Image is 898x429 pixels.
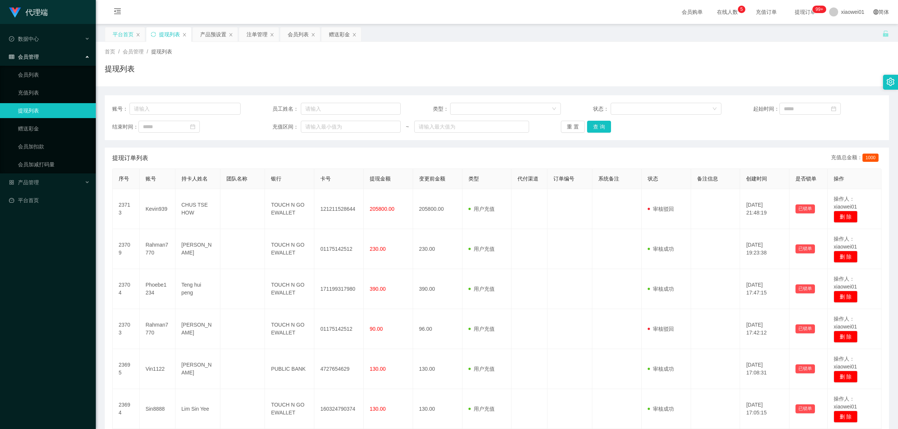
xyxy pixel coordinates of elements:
span: 操作人：xiaowei01 [834,356,857,370]
span: 230.00 [370,246,386,252]
td: TOUCH N GO EWALLET [265,389,314,429]
i: 图标: calendar [190,124,195,129]
span: 审核成功 [648,246,674,252]
span: 1000 [862,154,879,162]
span: 提现金额 [370,176,391,182]
a: 图标: dashboard平台首页 [9,193,90,208]
i: 图标: close [136,33,140,37]
span: 订单编号 [553,176,574,182]
span: 审核成功 [648,286,674,292]
img: logo.9652507e.png [9,7,21,18]
i: 图标: table [9,54,14,59]
span: 创建时间 [746,176,767,182]
span: 会员管理 [9,54,39,60]
span: / [118,49,120,55]
span: 130.00 [370,366,386,372]
td: TOUCH N GO EWALLET [265,269,314,309]
td: 390.00 [413,269,462,309]
span: 员工姓名： [272,105,301,113]
sup: 5 [738,6,745,13]
span: 团队名称 [226,176,247,182]
td: 23703 [113,309,140,349]
div: 产品预设置 [200,27,226,41]
span: 操作人：xiaowei01 [834,236,857,250]
td: 130.00 [413,349,462,389]
span: 首页 [105,49,115,55]
input: 请输入 [301,103,401,115]
td: Phoebe1234 [140,269,175,309]
span: 产品管理 [9,179,39,185]
span: 充值区间： [272,123,301,131]
i: 图标: global [873,9,879,15]
i: 图标: menu-fold [105,0,130,24]
td: Sin8888 [140,389,175,429]
input: 请输入最小值为 [301,121,401,133]
td: [DATE] 19:23:38 [740,229,789,269]
td: [DATE] 17:42:12 [740,309,789,349]
button: 已锁单 [795,284,815,293]
td: Kevin939 [140,189,175,229]
a: 赠送彩金 [18,121,90,136]
span: 用户充值 [468,366,495,372]
td: 96.00 [413,309,462,349]
i: 图标: appstore-o [9,180,14,185]
td: Rahman7770 [140,229,175,269]
span: 操作 [834,176,844,182]
i: 图标: sync [151,32,156,37]
button: 查 询 [587,121,611,133]
span: 审核驳回 [648,326,674,332]
td: 160324790374 [314,389,364,429]
div: 充值总金额： [831,154,882,163]
i: 图标: down [712,107,717,112]
a: 提现列表 [18,103,90,118]
span: 类型 [468,176,479,182]
div: 平台首页 [113,27,134,41]
button: 已锁单 [795,324,815,333]
td: 23695 [113,349,140,389]
span: 提现订单 [791,9,819,15]
td: TOUCH N GO EWALLET [265,309,314,349]
span: 操作人：xiaowei01 [834,276,857,290]
span: 充值订单 [752,9,781,15]
span: 结束时间： [112,123,138,131]
td: [PERSON_NAME] [175,229,220,269]
button: 删 除 [834,211,858,223]
i: 图标: close [270,33,274,37]
span: 审核成功 [648,366,674,372]
span: 状态： [593,105,611,113]
i: 图标: calendar [831,106,836,111]
span: 用户充值 [468,326,495,332]
span: 90.00 [370,326,383,332]
input: 请输入最大值为 [414,121,529,133]
i: 图标: down [552,107,556,112]
span: 代付渠道 [517,176,538,182]
td: TOUCH N GO EWALLET [265,189,314,229]
td: CHUS TSE HOW [175,189,220,229]
span: 是否锁单 [795,176,816,182]
span: 205800.00 [370,206,394,212]
span: / [147,49,148,55]
a: 会员加扣款 [18,139,90,154]
td: [DATE] 17:05:15 [740,389,789,429]
td: 23704 [113,269,140,309]
td: 01175142512 [314,229,364,269]
td: TOUCH N GO EWALLET [265,229,314,269]
span: 审核驳回 [648,206,674,212]
i: 图标: close [311,33,315,37]
td: 4727654629 [314,349,364,389]
span: 会员管理 [123,49,144,55]
td: [PERSON_NAME] [175,349,220,389]
a: 会员加减打码量 [18,157,90,172]
span: 状态 [648,176,658,182]
i: 图标: close [229,33,233,37]
span: 提现列表 [151,49,172,55]
i: 图标: unlock [882,30,889,37]
span: 银行 [271,176,281,182]
span: 数据中心 [9,36,39,42]
span: 390.00 [370,286,386,292]
i: 图标: check-circle-o [9,36,14,41]
button: 已锁单 [795,244,815,253]
span: 操作人：xiaowei01 [834,196,857,210]
td: 01175142512 [314,309,364,349]
td: Rahman7770 [140,309,175,349]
